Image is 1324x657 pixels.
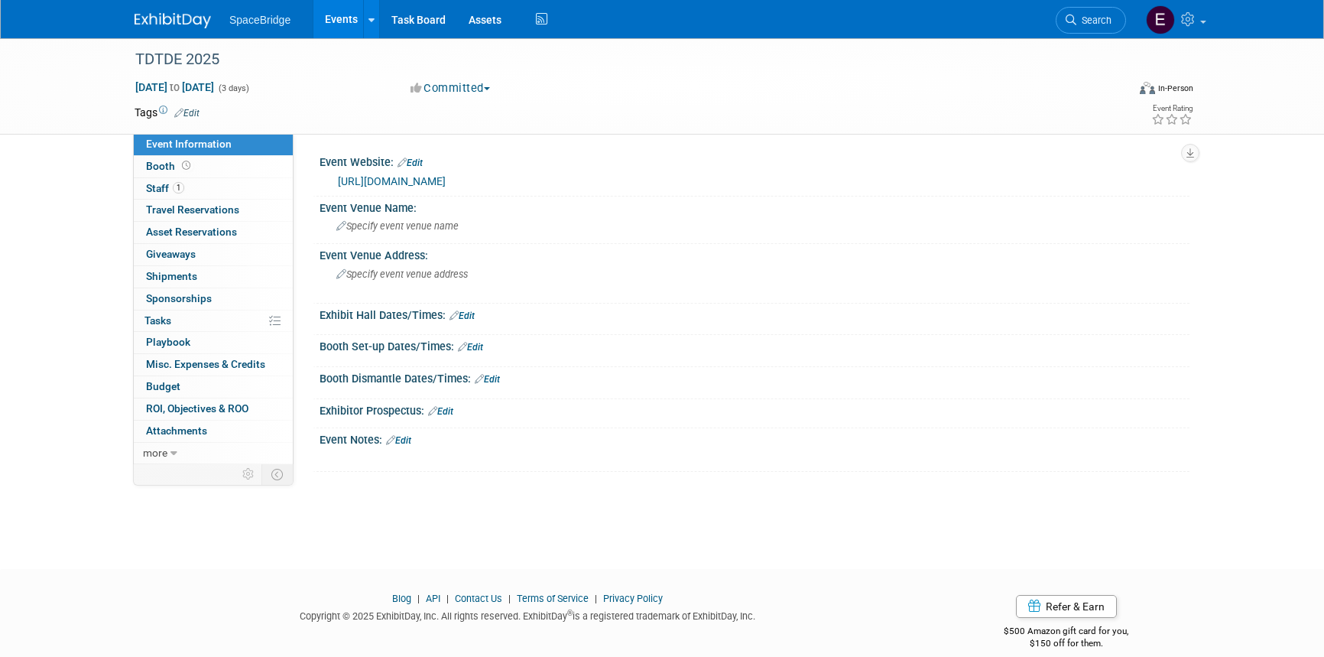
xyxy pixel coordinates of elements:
div: Exhibit Hall Dates/Times: [320,304,1189,324]
div: Event Format [1036,80,1193,102]
div: Copyright © 2025 ExhibitDay, Inc. All rights reserved. ExhibitDay is a registered trademark of Ex... [135,606,920,623]
span: 1 [173,182,184,194]
a: more [134,443,293,464]
div: Event Rating [1151,105,1193,112]
a: Edit [386,435,411,446]
button: Committed [405,80,496,96]
span: Misc. Expenses & Credits [146,358,265,370]
a: Misc. Expenses & Credits [134,354,293,376]
span: Budget [146,380,180,392]
td: Toggle Event Tabs [262,464,294,484]
div: Event Venue Address: [320,244,1189,263]
a: Privacy Policy [603,593,663,604]
span: Sponsorships [146,292,212,304]
sup: ® [567,609,573,617]
a: Booth [134,156,293,177]
span: Travel Reservations [146,203,239,216]
a: Shipments [134,266,293,288]
div: TDTDE 2025 [130,46,1103,73]
a: Staff1 [134,178,293,200]
div: $150 off for them. [943,637,1190,650]
span: | [591,593,601,604]
a: Edit [458,342,483,353]
a: Edit [428,406,453,417]
a: ROI, Objectives & ROO [134,398,293,420]
div: Event Notes: [320,428,1189,448]
a: Asset Reservations [134,222,293,243]
div: Exhibitor Prospectus: [320,399,1189,419]
a: Giveaways [134,244,293,265]
span: Booth not reserved yet [179,160,193,171]
span: (3 days) [217,83,249,93]
span: Asset Reservations [146,226,237,238]
span: Staff [146,182,184,194]
a: Playbook [134,332,293,353]
div: Booth Dismantle Dates/Times: [320,367,1189,387]
span: Tasks [144,314,171,327]
a: Budget [134,376,293,398]
a: Edit [398,158,423,168]
span: to [167,81,182,93]
span: Specify event venue name [336,220,459,232]
div: Event Venue Name: [320,197,1189,216]
span: ROI, Objectives & ROO [146,402,248,415]
span: Booth [146,160,193,172]
span: Shipments [146,270,197,282]
a: Travel Reservations [134,200,293,221]
span: | [414,593,423,604]
a: Contact Us [455,593,502,604]
a: Attachments [134,421,293,442]
span: SpaceBridge [229,14,290,26]
span: | [443,593,453,604]
span: Giveaways [146,248,196,260]
a: Edit [475,374,500,385]
img: Format-Inperson.png [1140,82,1155,94]
span: Search [1076,15,1111,26]
div: In-Person [1157,83,1193,94]
span: Playbook [146,336,190,348]
div: $500 Amazon gift card for you, [943,615,1190,650]
a: Search [1056,7,1126,34]
img: ExhibitDay [135,13,211,28]
a: API [426,593,440,604]
div: Booth Set-up Dates/Times: [320,335,1189,355]
a: [URL][DOMAIN_NAME] [338,175,446,187]
td: Tags [135,105,200,120]
a: Event Information [134,134,293,155]
span: Attachments [146,424,207,437]
a: Terms of Service [517,593,589,604]
a: Blog [392,593,411,604]
td: Personalize Event Tab Strip [235,464,262,484]
a: Sponsorships [134,288,293,310]
a: Edit [174,108,200,119]
a: Tasks [134,311,293,332]
span: more [143,447,167,459]
span: Event Information [146,138,232,150]
div: Event Website: [320,151,1189,171]
img: Elizabeth Gelerman [1146,5,1175,34]
a: Edit [449,311,475,321]
span: Specify event venue address [336,268,468,280]
span: [DATE] [DATE] [135,80,215,94]
span: | [505,593,514,604]
a: Refer & Earn [1016,595,1117,618]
